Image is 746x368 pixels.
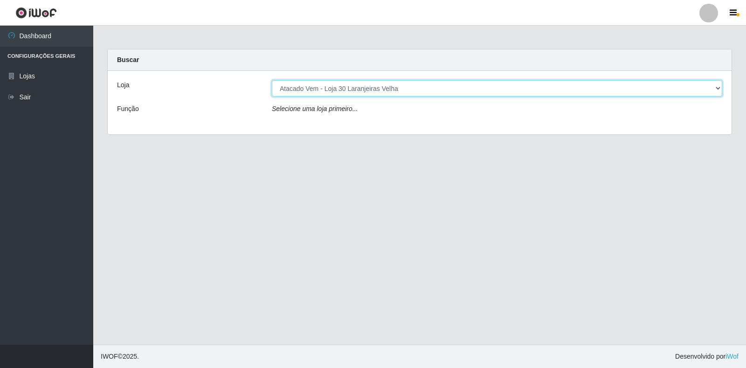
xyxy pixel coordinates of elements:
i: Selecione uma loja primeiro... [272,105,358,112]
span: © 2025 . [101,352,139,361]
label: Loja [117,80,129,90]
strong: Buscar [117,56,139,63]
img: CoreUI Logo [15,7,57,19]
a: iWof [725,353,739,360]
span: IWOF [101,353,118,360]
span: Desenvolvido por [675,352,739,361]
label: Função [117,104,139,114]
